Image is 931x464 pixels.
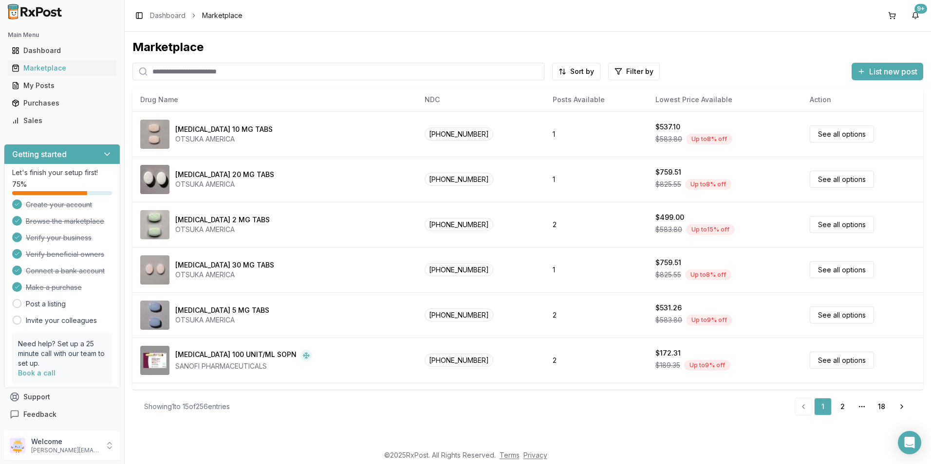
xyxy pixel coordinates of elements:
[8,77,116,94] a: My Posts
[814,398,832,415] a: 1
[810,125,874,143] a: See all options
[686,315,732,325] div: Up to 9 % off
[655,303,682,313] div: $531.26
[12,148,67,160] h3: Getting started
[12,116,112,125] div: Sales
[795,398,912,415] nav: pagination
[140,165,169,194] img: Abilify 20 MG TABS
[10,438,25,453] img: User avatar
[545,338,648,383] td: 2
[8,31,116,39] h2: Main Menu
[8,112,116,129] a: Sales
[12,63,112,73] div: Marketplace
[873,398,890,415] a: 18
[132,88,417,111] th: Drug Name
[18,339,106,368] p: Need help? Set up a 25 minute call with our team to set up.
[655,270,681,280] span: $825.55
[144,402,230,411] div: Showing 1 to 15 of 256 entries
[175,305,269,315] div: [MEDICAL_DATA] 5 MG TABS
[655,360,680,370] span: $189.35
[852,68,923,77] a: List new post
[425,263,493,276] span: [PHONE_NUMBER]
[26,283,82,292] span: Make a purchase
[140,120,169,149] img: Abilify 10 MG TABS
[685,179,731,190] div: Up to 8 % off
[570,67,594,76] span: Sort by
[892,398,912,415] a: Go to next page
[4,113,120,128] button: Sales
[175,260,274,270] div: [MEDICAL_DATA] 30 MG TABS
[8,94,116,112] a: Purchases
[12,81,112,90] div: My Posts
[26,216,104,226] span: Browse the marketplace
[626,67,653,76] span: Filter by
[648,88,802,111] th: Lowest Price Available
[4,388,120,406] button: Support
[500,451,520,459] a: Terms
[4,60,120,76] button: Marketplace
[545,247,648,292] td: 1
[425,218,493,231] span: [PHONE_NUMBER]
[869,66,917,77] span: List new post
[834,398,851,415] a: 2
[26,200,92,210] span: Create your account
[31,446,99,454] p: [PERSON_NAME][EMAIL_ADDRESS][DOMAIN_NAME]
[655,225,682,234] span: $583.80
[140,346,169,375] img: Admelog SoloStar 100 UNIT/ML SOPN
[175,179,274,189] div: OTSUKA AMERICA
[810,171,874,188] a: See all options
[26,299,66,309] a: Post a listing
[802,88,923,111] th: Action
[4,43,120,58] button: Dashboard
[810,352,874,369] a: See all options
[26,250,104,259] span: Verify beneficial owners
[608,63,660,80] button: Filter by
[425,127,493,141] span: [PHONE_NUMBER]
[175,125,273,134] div: [MEDICAL_DATA] 10 MG TABS
[175,170,274,179] div: [MEDICAL_DATA] 20 MG TABS
[655,213,684,222] div: $499.00
[26,266,105,276] span: Connect a bank account
[684,360,730,371] div: Up to 9 % off
[425,173,493,186] span: [PHONE_NUMBER]
[655,134,682,144] span: $583.80
[140,255,169,285] img: Abilify 30 MG TABS
[175,315,269,325] div: OTSUKA AMERICA
[12,98,112,108] div: Purchases
[545,88,648,111] th: Posts Available
[4,95,120,111] button: Purchases
[852,63,923,80] button: List new post
[132,39,923,55] div: Marketplace
[26,316,97,325] a: Invite your colleagues
[175,134,273,144] div: OTSUKA AMERICA
[417,88,545,111] th: NDC
[655,179,681,189] span: $825.55
[12,168,112,178] p: Let's finish your setup first!
[4,4,66,19] img: RxPost Logo
[425,308,493,321] span: [PHONE_NUMBER]
[175,270,274,280] div: OTSUKA AMERICA
[545,157,648,202] td: 1
[655,348,681,358] div: $172.31
[914,4,927,14] div: 9+
[655,258,681,268] div: $759.51
[175,215,270,225] div: [MEDICAL_DATA] 2 MG TABS
[686,224,735,235] div: Up to 15 % off
[23,410,56,419] span: Feedback
[655,167,681,177] div: $759.51
[18,369,56,377] a: Book a call
[545,202,648,247] td: 2
[545,111,648,157] td: 1
[898,431,921,454] div: Open Intercom Messenger
[175,350,297,361] div: [MEDICAL_DATA] 100 UNIT/ML SOPN
[908,8,923,23] button: 9+
[175,225,270,234] div: OTSUKA AMERICA
[202,11,242,20] span: Marketplace
[175,361,312,371] div: SANOFI PHARMACEUTICALS
[655,315,682,325] span: $583.80
[810,261,874,278] a: See all options
[31,437,99,446] p: Welcome
[545,292,648,338] td: 2
[150,11,186,20] a: Dashboard
[12,179,27,189] span: 75 %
